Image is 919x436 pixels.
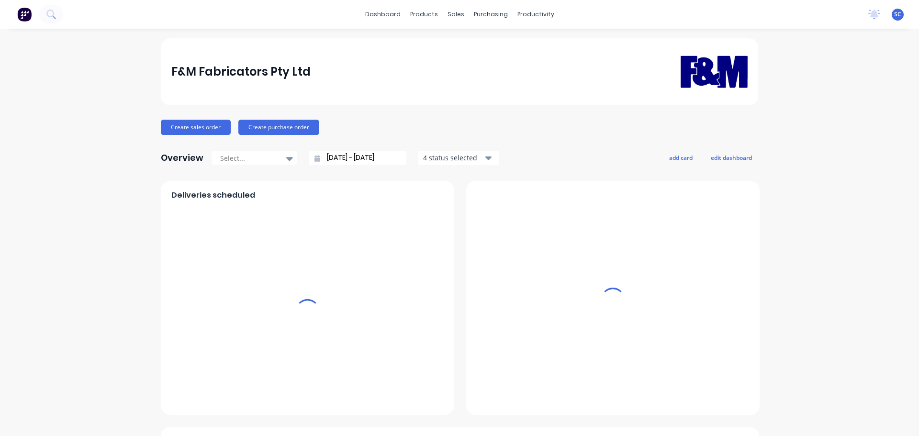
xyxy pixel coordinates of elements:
div: products [405,7,443,22]
span: Deliveries scheduled [171,190,255,201]
span: SC [894,10,901,19]
div: sales [443,7,469,22]
div: F&M Fabricators Pty Ltd [171,62,311,81]
button: Create purchase order [238,120,319,135]
div: Overview [161,148,203,168]
div: 4 status selected [423,153,483,163]
button: 4 status selected [418,151,499,165]
a: dashboard [360,7,405,22]
button: Create sales order [161,120,231,135]
button: edit dashboard [705,151,758,164]
div: productivity [513,7,559,22]
div: purchasing [469,7,513,22]
img: F&M Fabricators Pty Ltd [681,42,748,101]
button: add card [663,151,699,164]
img: Factory [17,7,32,22]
